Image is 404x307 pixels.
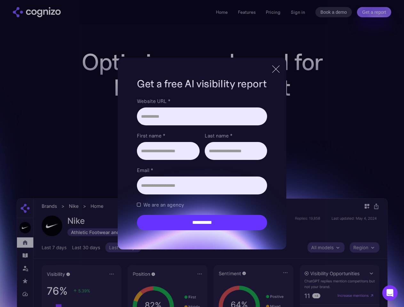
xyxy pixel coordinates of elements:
[137,77,267,91] h1: Get a free AI visibility report
[137,97,267,105] label: Website URL *
[137,132,199,139] label: First name *
[137,166,267,174] label: Email *
[137,97,267,230] form: Brand Report Form
[382,285,398,301] div: Open Intercom Messenger
[143,201,184,209] span: We are an agency
[205,132,267,139] label: Last name *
